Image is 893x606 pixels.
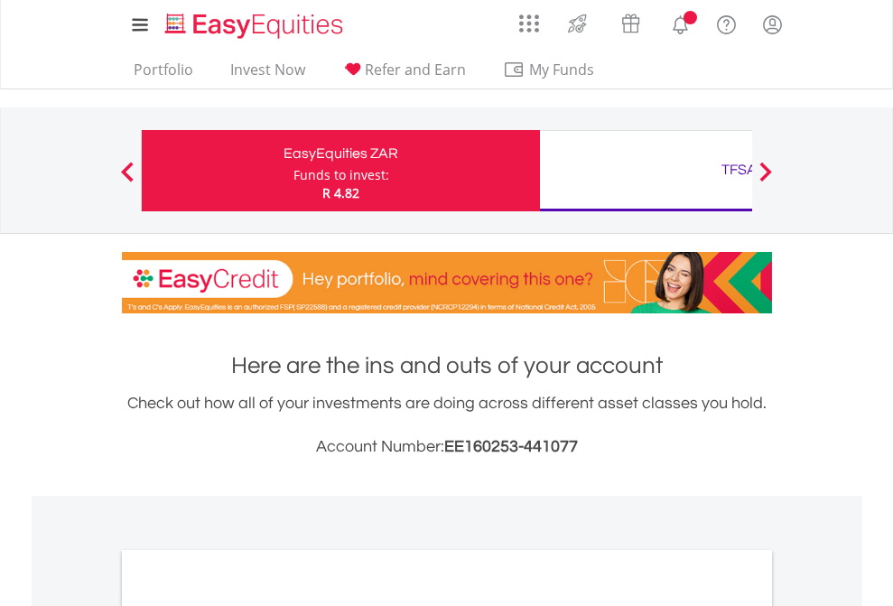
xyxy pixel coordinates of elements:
a: Invest Now [223,61,312,89]
img: EasyEquities_Logo.png [162,11,350,41]
div: Funds to invest: [293,166,389,184]
h3: Account Number: [122,434,772,460]
img: thrive-v2.svg [563,9,592,38]
img: grid-menu-icon.svg [519,14,539,33]
a: My Profile [749,5,795,44]
a: Portfolio [126,61,200,89]
a: Home page [158,5,350,41]
span: My Funds [503,58,621,81]
img: EasyCredit Promotion Banner [122,252,772,313]
button: Previous [109,171,145,189]
div: Check out how all of your investments are doing across different asset classes you hold. [122,391,772,460]
button: Next [748,171,784,189]
span: R 4.82 [322,184,359,201]
a: Notifications [657,5,703,41]
a: Vouchers [604,5,657,38]
a: Refer and Earn [335,61,473,89]
div: EasyEquities ZAR [153,141,529,166]
a: AppsGrid [507,5,551,33]
h1: Here are the ins and outs of your account [122,350,772,382]
span: Refer and Earn [365,60,466,79]
a: FAQ's and Support [703,5,749,41]
span: EE160253-441077 [444,438,578,455]
img: vouchers-v2.svg [616,9,646,38]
